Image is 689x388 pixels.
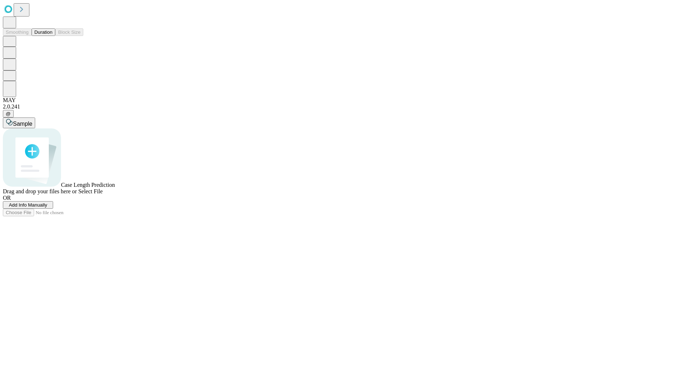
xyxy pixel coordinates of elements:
[3,103,686,110] div: 2.0.241
[3,110,14,117] button: @
[3,195,11,201] span: OR
[61,182,115,188] span: Case Length Prediction
[13,121,32,127] span: Sample
[3,201,53,209] button: Add Info Manually
[6,111,11,116] span: @
[32,28,55,36] button: Duration
[3,188,77,194] span: Drag and drop your files here or
[3,28,32,36] button: Smoothing
[3,97,686,103] div: MAY
[55,28,83,36] button: Block Size
[9,202,47,208] span: Add Info Manually
[78,188,103,194] span: Select File
[3,117,35,128] button: Sample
